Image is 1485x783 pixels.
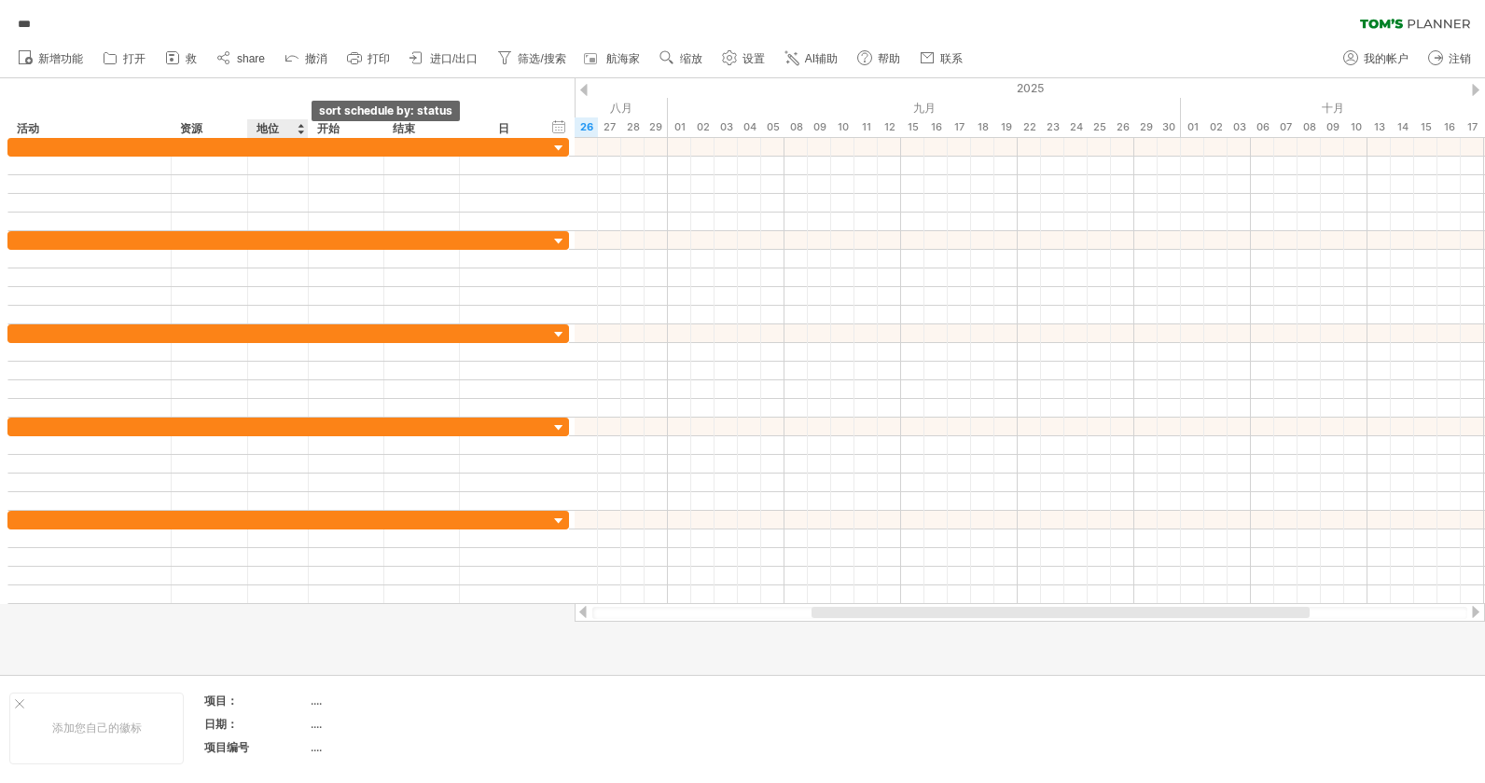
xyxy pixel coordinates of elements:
span: 设置 [742,52,765,65]
a: 进口/出口 [405,47,483,71]
div: 活动 [17,119,160,138]
div: Friday, 26 September 2025 [1111,117,1134,137]
span: 新增功能 [38,52,83,65]
div: 日 [459,119,548,138]
div: .... [311,739,467,755]
div: Thursday, 4 September 2025 [738,117,761,137]
a: AI辅助 [780,47,843,71]
span: 救 [186,52,197,65]
div: September 2025 [668,98,1181,117]
font: 添加您自己的徽标 [52,721,142,735]
a: 救 [160,47,202,71]
div: Wednesday, 17 September 2025 [948,117,971,137]
a: share [212,47,271,71]
span: share [237,52,265,65]
div: Monday, 13 October 2025 [1367,117,1391,137]
a: 联系 [915,47,968,71]
span: 联系 [940,52,963,65]
div: Friday, 12 September 2025 [878,117,901,137]
div: Wednesday, 27 August 2025 [598,117,621,137]
div: Monday, 1 September 2025 [668,117,691,137]
div: Wednesday, 15 October 2025 [1414,117,1437,137]
div: 项目： [204,693,307,708]
div: Monday, 6 October 2025 [1251,117,1274,137]
div: Thursday, 2 October 2025 [1204,117,1228,137]
div: Monday, 29 September 2025 [1134,117,1158,137]
div: Tuesday, 14 October 2025 [1391,117,1414,137]
div: Thursday, 9 October 2025 [1321,117,1344,137]
div: .... [311,693,467,708]
a: 打开 [98,47,151,71]
a: 设置 [717,47,770,71]
div: 地位 [257,119,298,138]
div: Tuesday, 7 October 2025 [1274,117,1298,137]
span: 缩放 [680,52,702,65]
div: Friday, 19 September 2025 [994,117,1018,137]
div: Wednesday, 10 September 2025 [831,117,854,137]
div: Wednesday, 24 September 2025 [1064,117,1088,137]
div: 结束 [393,119,449,138]
div: Thursday, 18 September 2025 [971,117,994,137]
div: Tuesday, 9 September 2025 [808,117,831,137]
div: Thursday, 28 August 2025 [621,117,645,137]
span: 我的帐户 [1364,52,1409,65]
div: 资源 [180,119,237,138]
div: Friday, 5 September 2025 [761,117,784,137]
div: 开始 [317,119,373,138]
div: Tuesday, 23 September 2025 [1041,117,1064,137]
a: 撤消 [280,47,333,71]
a: 缩放 [655,47,708,71]
a: 打印 [342,47,396,71]
div: Monday, 22 September 2025 [1018,117,1041,137]
div: Friday, 17 October 2025 [1461,117,1484,137]
div: Friday, 10 October 2025 [1344,117,1367,137]
div: Tuesday, 26 August 2025 [575,117,598,137]
div: Friday, 29 August 2025 [645,117,668,137]
div: Tuesday, 30 September 2025 [1158,117,1181,137]
span: 打开 [123,52,146,65]
div: Thursday, 25 September 2025 [1088,117,1111,137]
div: Monday, 8 September 2025 [784,117,808,137]
a: 新增功能 [13,47,89,71]
span: 航海家 [606,52,640,65]
a: 航海家 [581,47,645,71]
div: Wednesday, 1 October 2025 [1181,117,1204,137]
span: 筛选/搜索 [518,52,565,65]
span: 打印 [368,52,390,65]
span: AI辅助 [805,52,838,65]
div: Friday, 3 October 2025 [1228,117,1251,137]
span: 帮助 [878,52,900,65]
div: Thursday, 11 September 2025 [854,117,878,137]
div: Thursday, 16 October 2025 [1437,117,1461,137]
span: 撤消 [305,52,327,65]
a: 帮助 [853,47,906,71]
div: Tuesday, 16 September 2025 [924,117,948,137]
div: Wednesday, 8 October 2025 [1298,117,1321,137]
span: 进口/出口 [430,52,478,65]
div: Monday, 15 September 2025 [901,117,924,137]
a: 注销 [1423,47,1477,71]
div: sort schedule by: status [312,101,460,121]
div: Wednesday, 3 September 2025 [715,117,738,137]
div: Tuesday, 2 September 2025 [691,117,715,137]
a: 筛选/搜索 [493,47,571,71]
div: 项目编号 [204,739,307,755]
a: 我的帐户 [1339,47,1414,71]
span: 注销 [1449,52,1471,65]
div: .... [311,716,467,732]
div: 日期： [204,716,307,732]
